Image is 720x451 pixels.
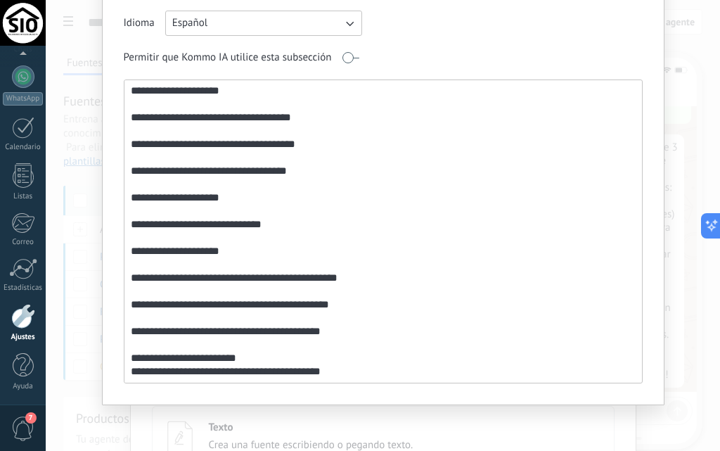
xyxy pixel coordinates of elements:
div: Estadísticas [3,284,44,293]
span: Idioma [124,16,155,30]
button: Español [165,11,362,36]
span: 7 [25,412,37,424]
div: Listas [3,192,44,201]
div: Calendario [3,143,44,152]
div: Ajustes [3,333,44,342]
span: Español [172,16,208,30]
div: WhatsApp [3,92,43,106]
div: Ayuda [3,382,44,391]
div: Correo [3,238,44,247]
span: Permitir que Kommo IA utilice esta subsección [124,51,332,65]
